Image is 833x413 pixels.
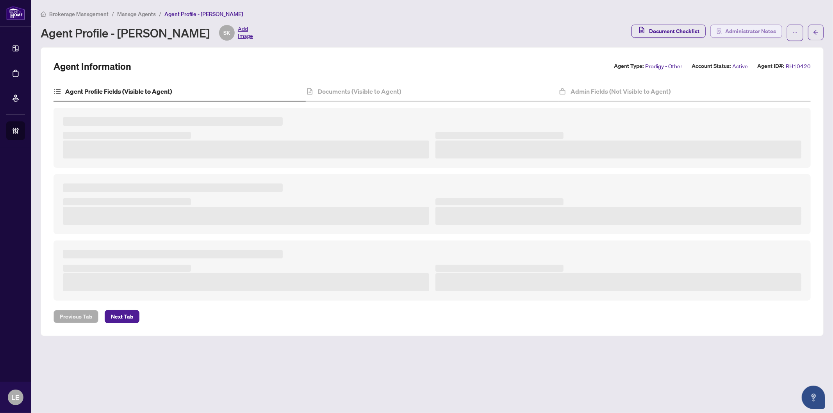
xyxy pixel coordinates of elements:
span: Document Checklist [649,25,699,37]
span: home [41,11,46,17]
span: solution [717,28,722,34]
span: Active [732,62,748,71]
span: Agent Profile - [PERSON_NAME] [164,11,243,18]
span: Administrator Notes [725,25,776,37]
span: LE [12,392,20,403]
h4: Agent Profile Fields (Visible to Agent) [65,87,172,96]
h4: Documents (Visible to Agent) [318,87,401,96]
img: logo [6,6,25,20]
span: Prodigy - Other [645,62,682,71]
label: Agent Type: [614,62,644,71]
span: Manage Agents [117,11,156,18]
label: Account Status: [692,62,731,71]
button: Document Checklist [631,25,706,38]
span: RH10420 [786,62,811,71]
h2: Agent Information [54,60,131,73]
li: / [159,9,161,18]
span: Next Tab [111,310,133,323]
span: ellipsis [792,30,798,36]
span: Add Image [238,25,253,41]
label: Agent ID#: [757,62,784,71]
button: Next Tab [105,310,139,323]
span: SK [224,28,230,37]
span: arrow-left [813,30,819,35]
button: Open asap [802,386,825,409]
span: Brokerage Management [49,11,109,18]
button: Administrator Notes [710,25,782,38]
div: Agent Profile - [PERSON_NAME] [41,25,253,41]
li: / [112,9,114,18]
button: Previous Tab [54,310,98,323]
h4: Admin Fields (Not Visible to Agent) [571,87,671,96]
